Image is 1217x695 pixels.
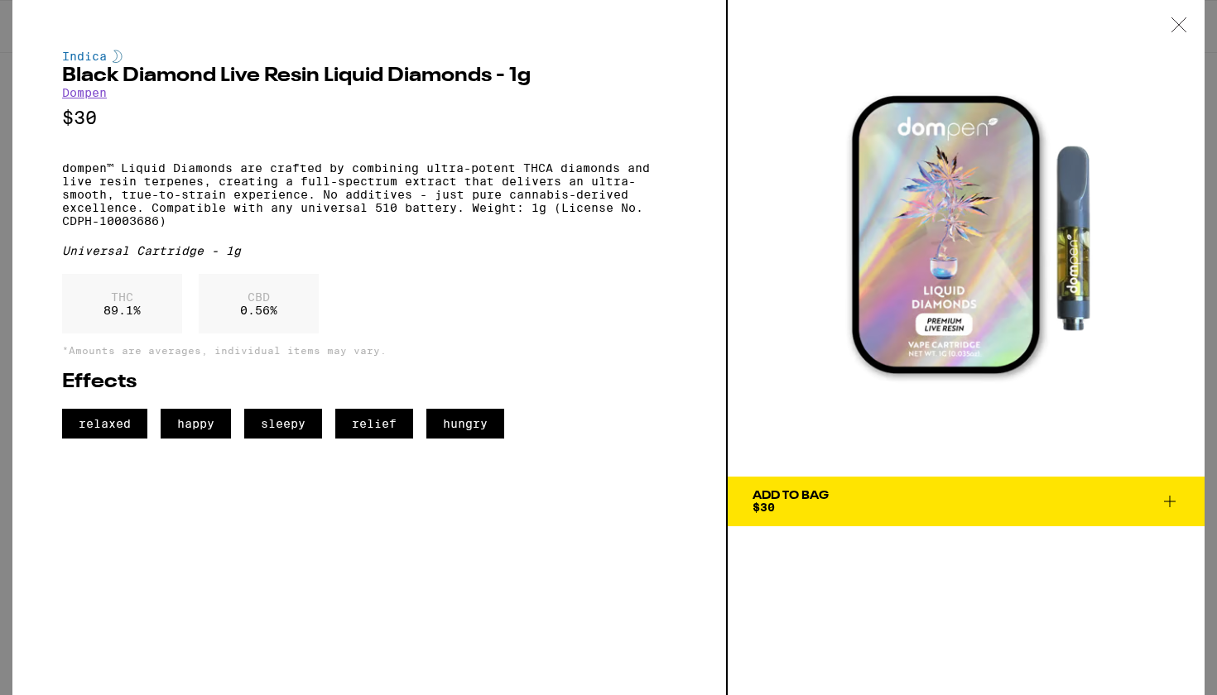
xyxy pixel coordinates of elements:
div: Indica [62,50,676,63]
p: dompen™ Liquid Diamonds are crafted by combining ultra-potent THCA diamonds and live resin terpen... [62,161,676,228]
span: hungry [426,409,504,439]
div: 0.56 % [199,274,319,333]
h2: Effects [62,372,676,392]
span: sleepy [244,409,322,439]
img: indicaColor.svg [113,50,123,63]
p: CBD [240,290,277,304]
span: happy [161,409,231,439]
span: Help [38,12,72,26]
span: relief [335,409,413,439]
p: THC [103,290,141,304]
h2: Black Diamond Live Resin Liquid Diamonds - 1g [62,66,676,86]
p: *Amounts are averages, individual items may vary. [62,345,676,356]
p: $30 [62,108,676,128]
a: Dompen [62,86,107,99]
div: Add To Bag [753,490,829,501]
span: relaxed [62,409,147,439]
div: Universal Cartridge - 1g [62,244,676,257]
span: $30 [753,501,775,514]
button: Add To Bag$30 [728,477,1205,526]
div: 89.1 % [62,274,182,333]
